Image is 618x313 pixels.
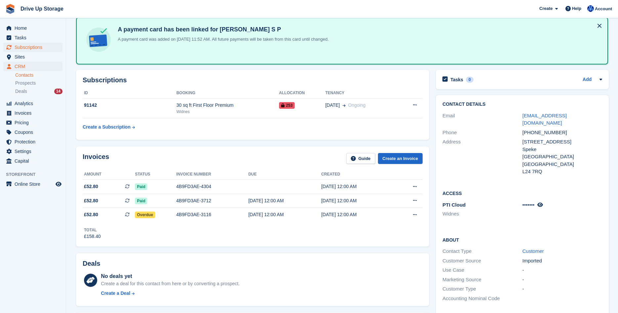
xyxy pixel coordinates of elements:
[84,227,101,233] div: Total
[442,266,522,274] div: Use Case
[101,280,239,287] div: Create a deal for this contact from here or by converting a prospect.
[176,183,248,190] div: 4B9FD3AE-4304
[522,129,602,137] div: [PHONE_NUMBER]
[176,169,248,180] th: Invoice number
[522,168,602,176] div: L24 7RQ
[442,257,522,265] div: Customer Source
[522,138,602,146] div: [STREET_ADDRESS]
[15,147,54,156] span: Settings
[346,153,375,164] a: Guide
[15,179,54,189] span: Online Store
[321,197,394,204] div: [DATE] 12:00 AM
[321,183,394,190] div: [DATE] 12:00 AM
[3,108,62,118] a: menu
[84,233,101,240] div: £158.40
[176,197,248,204] div: 4B9FD3AE-3712
[15,33,54,42] span: Tasks
[3,23,62,33] a: menu
[15,88,62,95] a: Deals 14
[6,171,66,178] span: Storefront
[522,161,602,168] div: [GEOGRAPHIC_DATA]
[83,124,131,131] div: Create a Subscription
[539,5,553,12] span: Create
[248,169,321,180] th: Due
[115,26,329,33] h4: A payment card has been linked for [PERSON_NAME] S P
[83,260,100,267] h2: Deals
[115,36,329,43] p: A payment card was added on [DATE] 11:52 AM. All future payments will be taken from this card unt...
[15,43,54,52] span: Subscriptions
[442,138,522,176] div: Address
[279,102,295,109] span: 253
[442,190,602,196] h2: Access
[522,248,544,254] a: Customer
[84,211,98,218] span: £52.80
[522,153,602,161] div: [GEOGRAPHIC_DATA]
[84,197,98,204] span: £52.80
[83,102,176,109] div: 91142
[15,88,27,95] span: Deals
[83,76,423,84] h2: Subscriptions
[522,113,567,126] a: [EMAIL_ADDRESS][DOMAIN_NAME]
[15,52,54,61] span: Sites
[135,183,147,190] span: Paid
[101,290,130,297] div: Create a Deal
[442,276,522,284] div: Marketing Source
[135,212,155,218] span: Overdue
[55,180,62,188] a: Preview store
[248,211,321,218] div: [DATE] 12:00 AM
[15,99,54,108] span: Analytics
[522,202,535,208] span: •••••••
[325,102,340,109] span: [DATE]
[83,121,135,133] a: Create a Subscription
[572,5,581,12] span: Help
[450,77,463,83] h2: Tasks
[15,80,62,87] a: Prospects
[5,4,15,14] img: stora-icon-8386f47178a22dfd0bd8f6a31ec36ba5ce8667c1dd55bd0f319d3a0aa187defe.svg
[84,183,98,190] span: £52.80
[3,52,62,61] a: menu
[583,76,592,84] a: Add
[3,137,62,146] a: menu
[442,112,522,127] div: Email
[442,129,522,137] div: Phone
[15,128,54,137] span: Coupons
[176,109,279,115] div: Widnes
[15,23,54,33] span: Home
[85,26,112,54] img: card-linked-ebf98d0992dc2aeb22e95c0e3c79077019eb2392cfd83c6a337811c24bc77127.svg
[279,88,325,98] th: Allocation
[101,290,239,297] a: Create a Deal
[83,88,176,98] th: ID
[321,169,394,180] th: Created
[135,169,176,180] th: Status
[18,3,66,14] a: Drive Up Storage
[348,102,366,108] span: Ongoing
[3,62,62,71] a: menu
[325,88,398,98] th: Tenancy
[176,88,279,98] th: Booking
[101,272,239,280] div: No deals yet
[15,72,62,78] a: Contacts
[522,257,602,265] div: Imported
[83,153,109,164] h2: Invoices
[587,5,594,12] img: Widnes Team
[442,210,522,218] li: Widnes
[15,118,54,127] span: Pricing
[3,33,62,42] a: menu
[442,295,522,302] div: Accounting Nominal Code
[3,128,62,137] a: menu
[3,118,62,127] a: menu
[3,43,62,52] a: menu
[442,285,522,293] div: Customer Type
[522,266,602,274] div: -
[3,99,62,108] a: menu
[3,156,62,166] a: menu
[15,108,54,118] span: Invoices
[466,77,474,83] div: 0
[176,211,248,218] div: 4B9FD3AE-3116
[135,198,147,204] span: Paid
[442,102,602,107] h2: Contact Details
[176,102,279,109] div: 30 sq ft First Floor Premium
[442,202,466,208] span: PTI Cloud
[3,147,62,156] a: menu
[595,6,612,12] span: Account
